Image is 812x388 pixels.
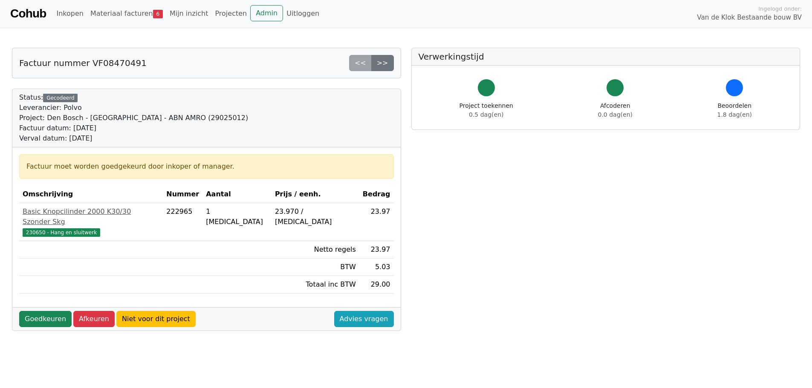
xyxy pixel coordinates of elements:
[371,55,394,71] a: >>
[163,186,202,203] th: Nummer
[359,186,394,203] th: Bedrag
[23,207,159,227] div: Basic Knopcilinder 2000 K30/30 Szonder Skg
[419,52,793,62] h5: Verwerkingstijd
[73,311,115,327] a: Afkeuren
[758,5,802,13] span: Ingelogd onder:
[459,101,513,119] div: Project toekennen
[19,58,147,68] h5: Factuur nummer VF08470491
[272,241,359,259] td: Netto regels
[166,5,212,22] a: Mijn inzicht
[283,5,323,22] a: Uitloggen
[334,311,394,327] a: Advies vragen
[717,111,752,118] span: 1.8 dag(en)
[272,259,359,276] td: BTW
[272,186,359,203] th: Prijs / eenh.
[359,203,394,241] td: 23.97
[26,161,387,172] div: Factuur moet worden goedgekeurd door inkoper of manager.
[359,241,394,259] td: 23.97
[23,207,159,237] a: Basic Knopcilinder 2000 K30/30 Szonder Skg230650 - Hang en sluitwerk
[250,5,283,21] a: Admin
[163,203,202,241] td: 222965
[202,186,272,203] th: Aantal
[206,207,268,227] div: 1 [MEDICAL_DATA]
[153,10,163,18] span: 6
[19,186,163,203] th: Omschrijving
[717,101,752,119] div: Beoordelen
[19,103,248,113] div: Leverancier: Polvo
[53,5,87,22] a: Inkopen
[19,113,248,123] div: Project: Den Bosch - [GEOGRAPHIC_DATA] - ABN AMRO (29025012)
[19,123,248,133] div: Factuur datum: [DATE]
[697,13,802,23] span: Van de Klok Bestaande bouw BV
[23,228,100,237] span: 230650 - Hang en sluitwerk
[359,259,394,276] td: 5.03
[469,111,503,118] span: 0.5 dag(en)
[359,276,394,293] td: 29.00
[19,311,72,327] a: Goedkeuren
[43,94,78,102] div: Gecodeerd
[87,5,166,22] a: Materiaal facturen6
[10,3,46,24] a: Cohub
[598,111,633,118] span: 0.0 dag(en)
[19,133,248,144] div: Verval datum: [DATE]
[211,5,250,22] a: Projecten
[275,207,356,227] div: 23.970 / [MEDICAL_DATA]
[116,311,196,327] a: Niet voor dit project
[19,92,248,144] div: Status:
[598,101,633,119] div: Afcoderen
[272,276,359,293] td: Totaal inc BTW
